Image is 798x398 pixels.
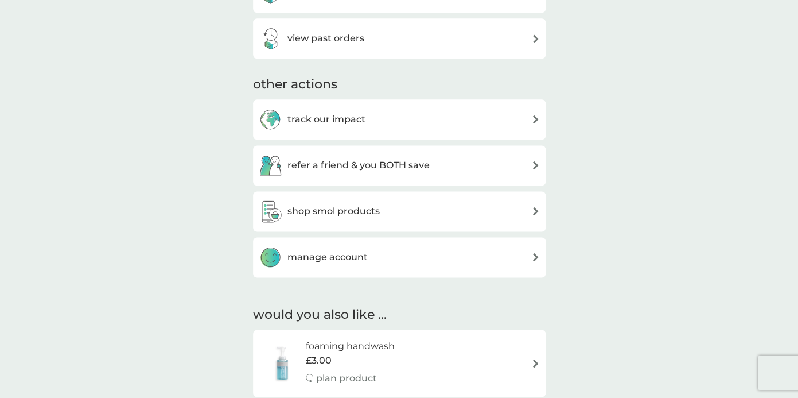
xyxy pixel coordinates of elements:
h6: foaming handwash [306,338,395,353]
p: plan product [316,370,377,385]
h3: manage account [287,250,368,265]
h3: track our impact [287,112,365,127]
h3: shop smol products [287,204,380,219]
h3: refer a friend & you BOTH save [287,158,430,173]
h3: other actions [253,76,337,94]
img: foaming handwash [259,343,306,383]
h2: would you also like ... [253,306,546,324]
img: arrow right [531,359,540,368]
img: arrow right [531,34,540,43]
img: arrow right [531,207,540,215]
img: arrow right [531,161,540,169]
h3: view past orders [287,31,364,46]
img: arrow right [531,115,540,123]
img: arrow right [531,253,540,261]
span: £3.00 [306,353,332,368]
